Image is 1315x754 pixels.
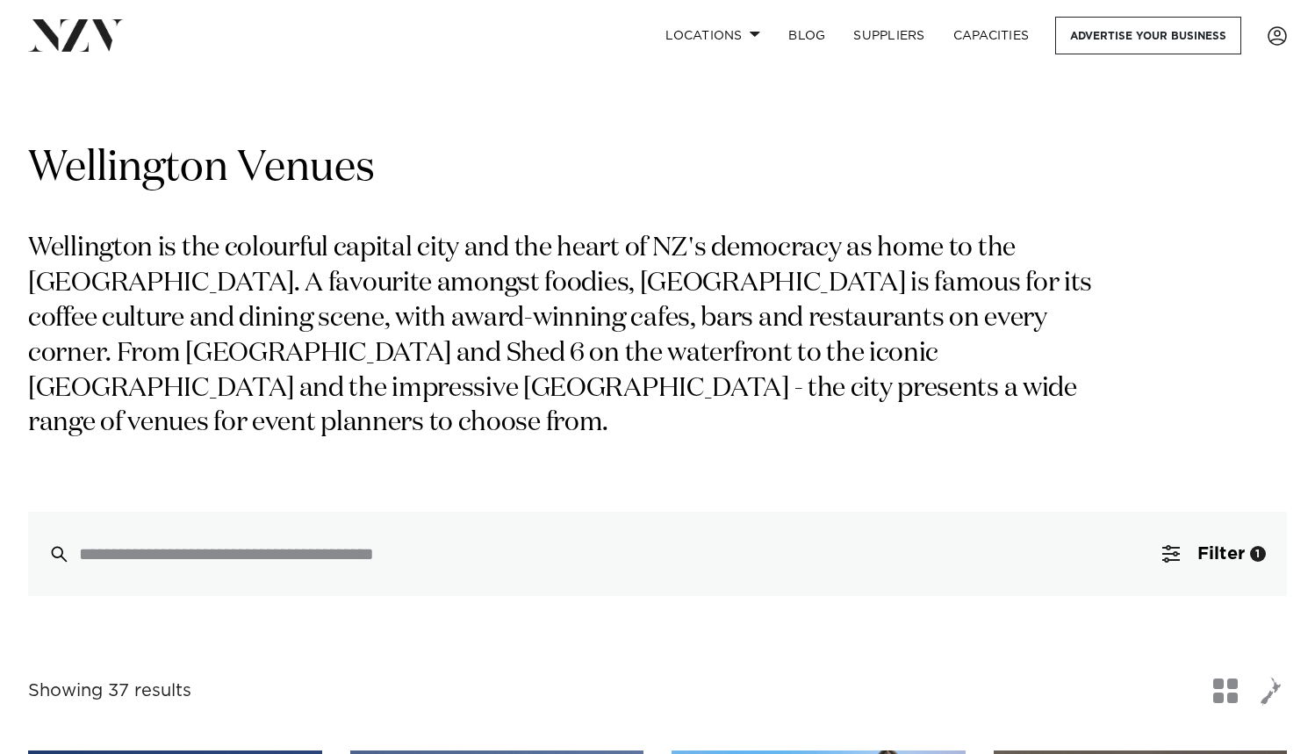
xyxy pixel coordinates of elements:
a: SUPPLIERS [839,17,938,54]
a: Locations [651,17,774,54]
div: Showing 37 results [28,678,191,705]
a: Capacities [939,17,1044,54]
a: BLOG [774,17,839,54]
h1: Wellington Venues [28,141,1287,197]
button: Filter1 [1141,512,1287,596]
span: Filter [1197,545,1245,563]
img: nzv-logo.png [28,19,124,51]
a: Advertise your business [1055,17,1241,54]
p: Wellington is the colourful capital city and the heart of NZ's democracy as home to the [GEOGRAPH... [28,232,1113,442]
div: 1 [1250,546,1266,562]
